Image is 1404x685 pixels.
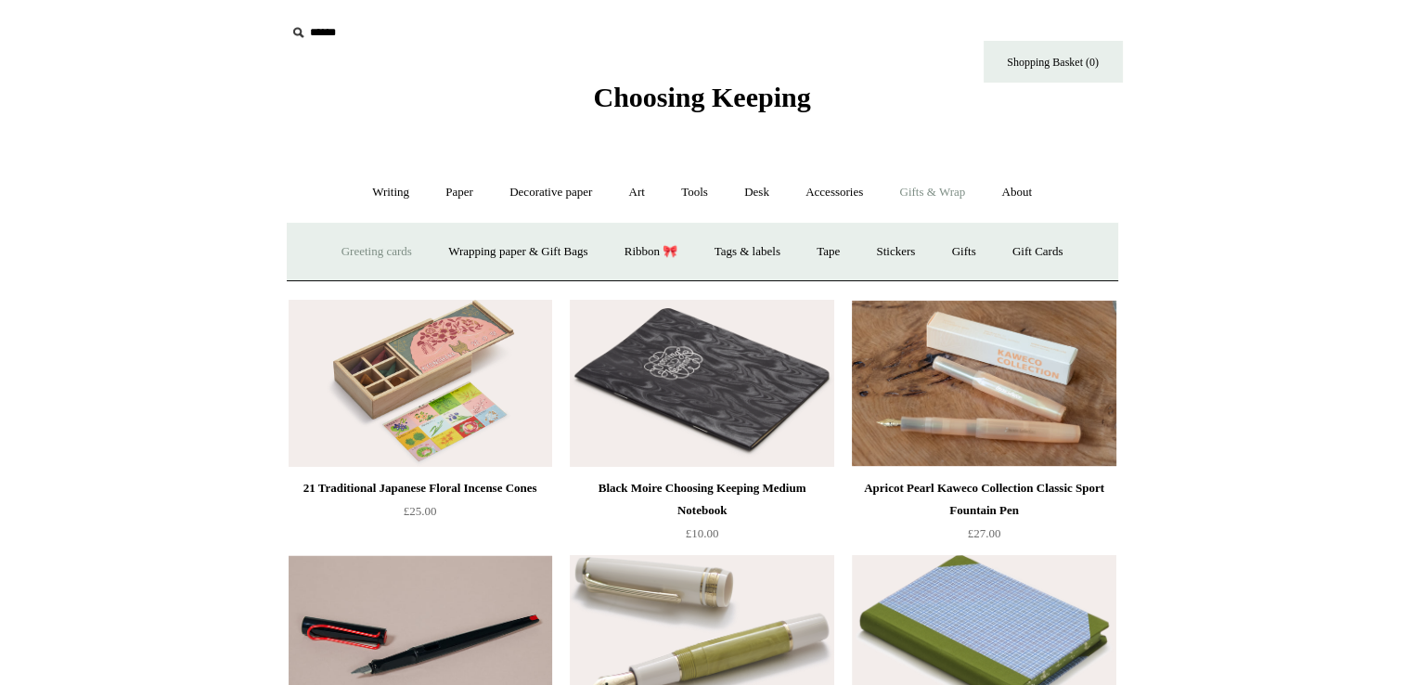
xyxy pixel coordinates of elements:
[289,300,552,467] a: 21 Traditional Japanese Floral Incense Cones 21 Traditional Japanese Floral Incense Cones
[686,526,719,540] span: £10.00
[984,41,1123,83] a: Shopping Basket (0)
[355,168,426,217] a: Writing
[935,227,993,277] a: Gifts
[574,477,829,522] div: Black Moire Choosing Keeping Medium Notebook
[570,300,833,467] img: Black Moire Choosing Keeping Medium Notebook
[612,168,662,217] a: Art
[289,477,552,553] a: 21 Traditional Japanese Floral Incense Cones £25.00
[325,227,429,277] a: Greeting cards
[570,477,833,553] a: Black Moire Choosing Keeping Medium Notebook £10.00
[859,227,932,277] a: Stickers
[698,227,797,277] a: Tags & labels
[593,97,810,110] a: Choosing Keeping
[570,300,833,467] a: Black Moire Choosing Keeping Medium Notebook Black Moire Choosing Keeping Medium Notebook
[404,504,437,518] span: £25.00
[289,300,552,467] img: 21 Traditional Japanese Floral Incense Cones
[429,168,490,217] a: Paper
[608,227,695,277] a: Ribbon 🎀
[789,168,880,217] a: Accessories
[985,168,1049,217] a: About
[432,227,604,277] a: Wrapping paper & Gift Bags
[852,300,1115,467] a: Apricot Pearl Kaweco Collection Classic Sport Fountain Pen Apricot Pearl Kaweco Collection Classi...
[996,227,1080,277] a: Gift Cards
[593,82,810,112] span: Choosing Keeping
[800,227,857,277] a: Tape
[882,168,982,217] a: Gifts & Wrap
[728,168,786,217] a: Desk
[293,477,547,499] div: 21 Traditional Japanese Floral Incense Cones
[493,168,609,217] a: Decorative paper
[664,168,725,217] a: Tools
[857,477,1111,522] div: Apricot Pearl Kaweco Collection Classic Sport Fountain Pen
[852,477,1115,553] a: Apricot Pearl Kaweco Collection Classic Sport Fountain Pen £27.00
[852,300,1115,467] img: Apricot Pearl Kaweco Collection Classic Sport Fountain Pen
[968,526,1001,540] span: £27.00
